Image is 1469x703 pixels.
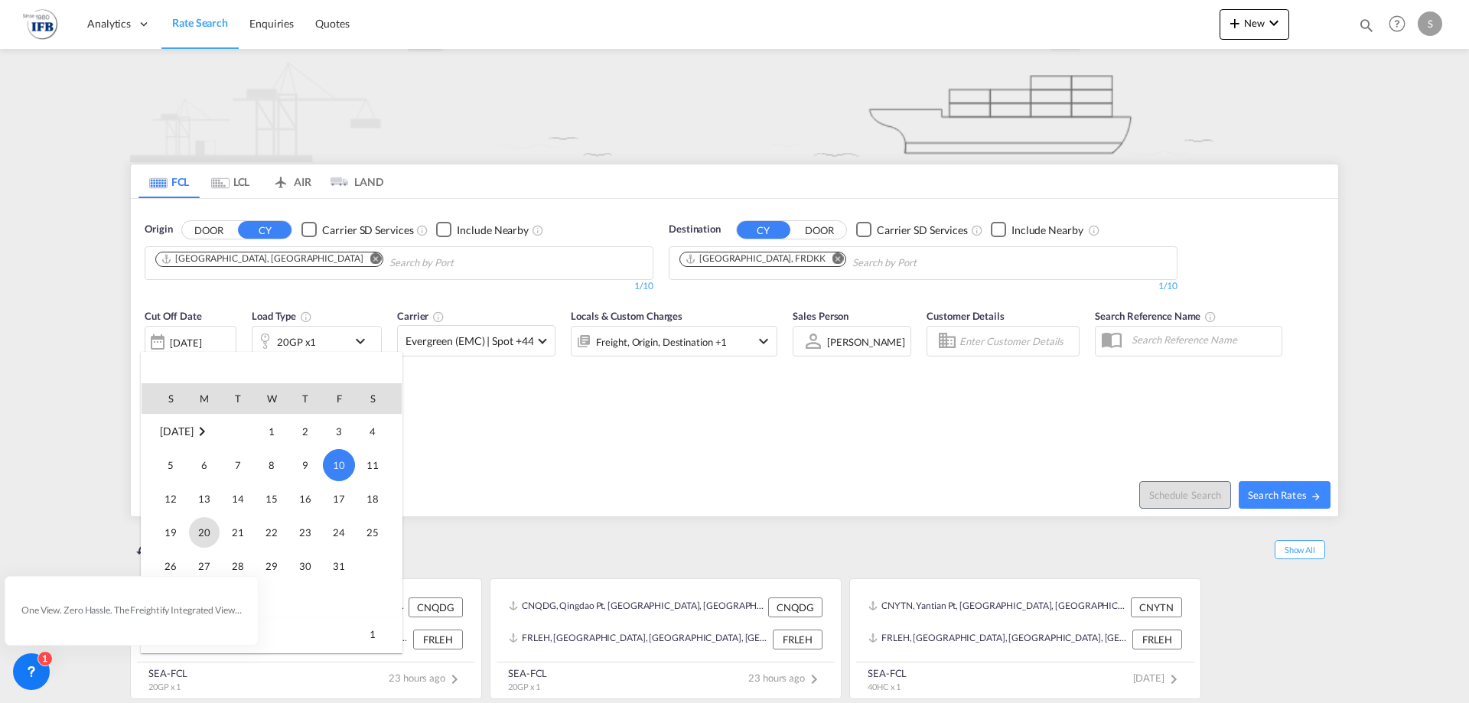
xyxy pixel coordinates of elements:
td: Thursday October 2 2025 [288,414,322,448]
md-calendar: Calendar [142,383,402,653]
span: 19 [155,517,186,548]
td: Tuesday October 7 2025 [221,448,255,482]
th: T [221,383,255,414]
td: Wednesday October 8 2025 [255,448,288,482]
td: Thursday October 23 2025 [288,516,322,549]
td: Friday October 17 2025 [322,482,356,516]
span: 24 [324,517,354,548]
td: Saturday October 4 2025 [356,414,402,448]
span: 28 [223,551,253,581]
td: Saturday November 1 2025 [356,617,402,651]
span: 3 [324,416,354,447]
span: 14 [223,483,253,514]
tr: Week 4 [142,516,402,549]
span: 8 [256,450,287,480]
span: 15 [256,483,287,514]
span: 11 [357,450,388,480]
th: M [187,383,221,414]
span: 10 [323,449,355,481]
span: 9 [290,450,321,480]
tr: Week 5 [142,549,402,583]
span: 26 [155,551,186,581]
td: Wednesday October 29 2025 [255,549,288,583]
span: 13 [189,483,220,514]
td: October 2025 [142,414,255,448]
td: Friday October 3 2025 [322,414,356,448]
span: 27 [189,551,220,581]
span: 31 [324,551,354,581]
span: 1 [256,416,287,447]
td: Wednesday October 22 2025 [255,516,288,549]
td: Tuesday October 28 2025 [221,549,255,583]
td: Saturday October 11 2025 [356,448,402,482]
td: Thursday October 30 2025 [288,549,322,583]
span: 2 [290,416,321,447]
td: Sunday October 5 2025 [142,448,187,482]
th: T [288,383,322,414]
tr: Week 2 [142,448,402,482]
td: Friday October 24 2025 [322,516,356,549]
tr: Week 3 [142,482,402,516]
span: 22 [256,517,287,548]
td: Friday October 10 2025 [322,448,356,482]
td: Monday October 27 2025 [187,549,221,583]
span: 17 [324,483,354,514]
span: 29 [256,551,287,581]
td: Monday October 13 2025 [187,482,221,516]
th: S [356,383,402,414]
span: 12 [155,483,186,514]
td: Thursday October 9 2025 [288,448,322,482]
span: 6 [189,450,220,480]
tr: Week 1 [142,414,402,448]
td: Tuesday October 21 2025 [221,516,255,549]
td: Sunday October 12 2025 [142,482,187,516]
td: Wednesday October 15 2025 [255,482,288,516]
td: Thursday October 16 2025 [288,482,322,516]
td: Monday October 20 2025 [187,516,221,549]
th: F [322,383,356,414]
span: 21 [223,517,253,548]
th: W [255,383,288,414]
td: Saturday October 18 2025 [356,482,402,516]
span: 25 [357,517,388,548]
td: Sunday October 26 2025 [142,549,187,583]
span: 1 [357,619,388,649]
span: 20 [189,517,220,548]
span: 23 [290,517,321,548]
span: 16 [290,483,321,514]
span: 18 [357,483,388,514]
span: 7 [223,450,253,480]
td: Saturday October 25 2025 [356,516,402,549]
td: Wednesday October 1 2025 [255,414,288,448]
span: 5 [155,450,186,480]
td: Monday October 6 2025 [187,448,221,482]
span: 30 [290,551,321,581]
td: Sunday October 19 2025 [142,516,187,549]
span: 4 [357,416,388,447]
td: Friday October 31 2025 [322,549,356,583]
td: Tuesday October 14 2025 [221,482,255,516]
span: [DATE] [160,425,193,438]
th: S [142,383,187,414]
